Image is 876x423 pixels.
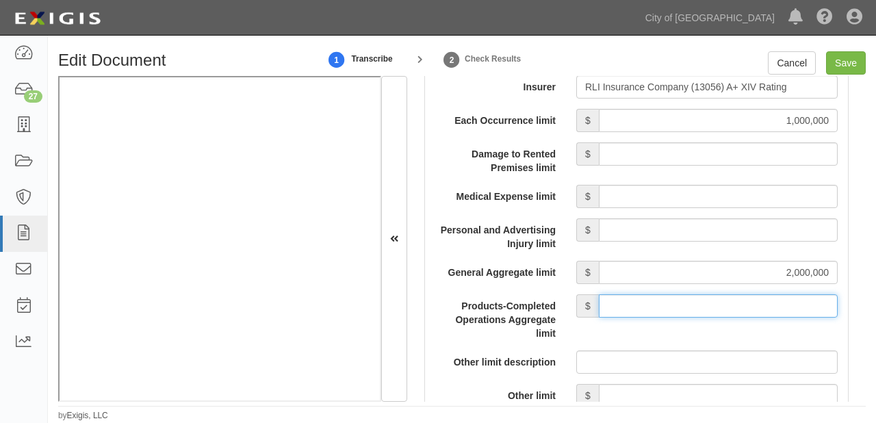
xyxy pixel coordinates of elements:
input: Search by Insurer name or NAIC number [576,75,838,99]
label: Each Occurrence limit [425,109,566,127]
label: Other limit [425,384,566,402]
span: $ [576,109,599,132]
span: $ [576,218,599,242]
label: Other limit description [425,350,566,369]
label: General Aggregate limit [425,261,566,279]
a: City of [GEOGRAPHIC_DATA] [639,4,782,31]
i: Help Center - Complianz [816,10,833,26]
h1: Edit Document [58,51,313,69]
a: Cancel [768,51,816,75]
div: 27 [24,90,42,103]
strong: 1 [326,52,347,68]
a: Check Results [441,44,462,74]
a: 1 [326,44,347,74]
strong: 2 [441,52,462,68]
span: $ [576,384,599,407]
label: Insurer [425,75,566,94]
label: Personal and Advertising Injury limit [425,218,566,251]
span: $ [576,185,599,208]
span: $ [576,294,599,318]
span: $ [576,261,599,284]
small: Check Results [465,54,521,64]
span: $ [576,142,599,166]
a: Exigis, LLC [67,411,108,420]
label: Damage to Rented Premises limit [425,142,566,175]
small: by [58,410,108,422]
small: Transcribe [352,54,393,64]
input: Save [826,51,866,75]
label: Medical Expense limit [425,185,566,203]
label: Products-Completed Operations Aggregate limit [425,294,566,340]
img: logo-5460c22ac91f19d4615b14bd174203de0afe785f0fc80cf4dbbc73dc1793850b.png [10,6,105,31]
